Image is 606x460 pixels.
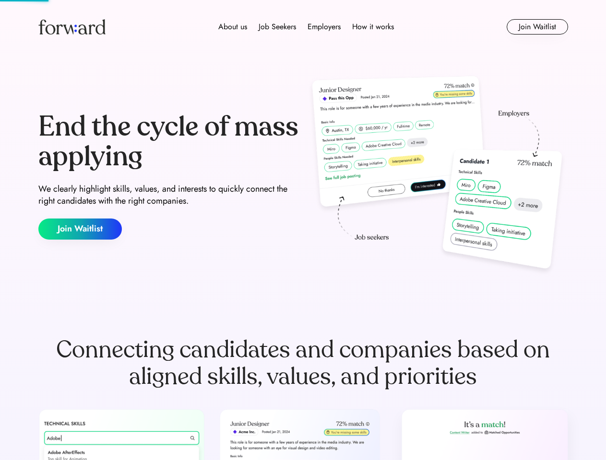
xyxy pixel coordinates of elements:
div: Job Seekers [259,21,296,33]
div: End the cycle of mass applying [38,112,299,171]
button: Join Waitlist [507,19,568,34]
div: About us [218,21,247,33]
div: Employers [308,21,341,33]
div: How it works [352,21,394,33]
div: Connecting candidates and companies based on aligned skills, values, and priorities [38,336,568,390]
img: Forward logo [38,19,106,34]
div: We clearly highlight skills, values, and interests to quickly connect the right candidates with t... [38,183,299,207]
button: Join Waitlist [38,218,122,240]
img: hero-image.png [307,73,568,279]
